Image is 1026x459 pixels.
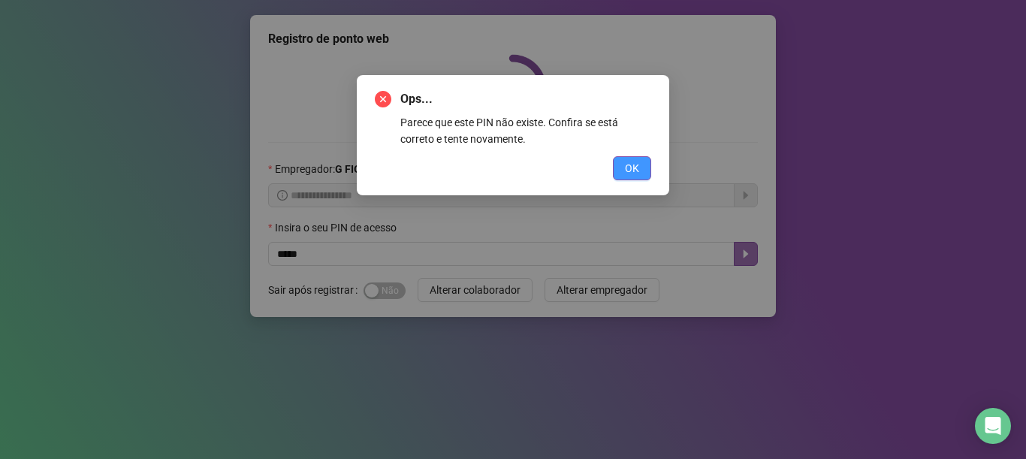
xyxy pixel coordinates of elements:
div: Parece que este PIN não existe. Confira se está correto e tente novamente. [400,114,651,147]
button: OK [613,156,651,180]
span: Ops... [400,90,651,108]
div: Open Intercom Messenger [975,408,1011,444]
span: close-circle [375,91,391,107]
span: OK [625,160,639,177]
